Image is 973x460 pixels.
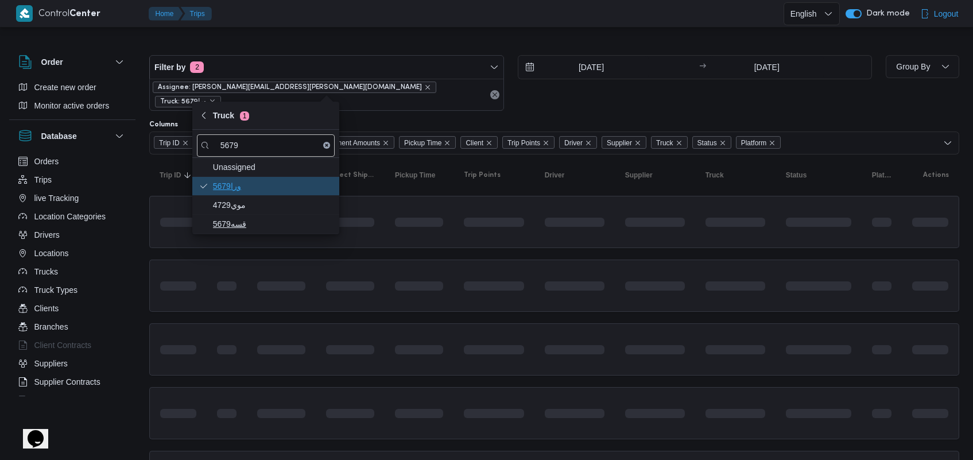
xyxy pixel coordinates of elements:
[14,78,131,96] button: Create new order
[9,78,135,119] div: Order
[872,171,891,180] span: Platform
[656,137,673,149] span: Truck
[9,152,135,401] div: Database
[34,338,92,352] span: Client Contracts
[34,173,52,187] span: Trips
[559,136,597,149] span: Driver
[488,88,502,102] button: Remove
[213,109,249,122] span: Truck
[399,136,456,149] span: Pickup Time
[14,262,131,281] button: Trucks
[507,137,540,149] span: Trip Points
[190,61,204,73] span: 2 active filters
[710,56,824,79] input: Press the down key to open a popover containing a calendar.
[181,7,212,21] button: Trips
[395,171,435,180] span: Pickup Time
[153,82,436,93] span: Assignee: ibrahim.mohamed@illa.com.eg
[149,120,178,129] label: Columns
[34,283,77,297] span: Truck Types
[294,136,394,149] span: Collect Shipment Amounts
[540,166,609,184] button: Driver
[16,5,33,22] img: X8yXhbKr1z7QwAAAABJRU5ErkJggg==
[564,137,583,149] span: Driver
[14,354,131,373] button: Suppliers
[634,140,641,146] button: Remove Supplier from selection in this group
[923,171,949,180] span: Actions
[621,166,689,184] button: Supplier
[160,171,181,180] span: Trip ID; Sorted in descending order
[158,82,422,92] span: Assignee: [PERSON_NAME][EMAIL_ADDRESS][PERSON_NAME][DOMAIN_NAME]
[404,137,441,149] span: Pickup Time
[705,171,724,180] span: Truck
[916,2,963,25] button: Logout
[486,140,493,146] button: Remove Client from selection in this group
[155,166,201,184] button: Trip IDSorted in descending order
[701,166,770,184] button: Truck
[34,99,110,113] span: Monitor active orders
[692,136,731,149] span: Status
[460,136,498,149] span: Client
[886,55,959,78] button: Group By
[14,336,131,354] button: Client Contracts
[154,136,194,149] span: Trip ID
[464,171,501,180] span: Trip Points
[14,96,131,115] button: Monitor active orders
[14,373,131,391] button: Supplier Contracts
[719,140,726,146] button: Remove Status from selection in this group
[149,7,183,21] button: Home
[502,136,555,149] span: Trip Points
[14,189,131,207] button: live Tracking
[676,140,683,146] button: Remove Truck from selection in this group
[213,160,332,174] span: Unassigned
[213,198,332,212] span: موي4729
[34,228,60,242] span: Drivers
[18,55,126,69] button: Order
[424,84,431,91] button: remove selected entity
[11,414,48,449] iframe: chat widget
[651,136,688,149] span: Truck
[607,137,632,149] span: Supplier
[154,60,185,74] span: Filter by
[602,136,646,149] span: Supplier
[14,226,131,244] button: Drivers
[34,154,59,168] span: Orders
[41,129,77,143] h3: Database
[542,140,549,146] button: Remove Trip Points from selection in this group
[150,56,503,79] button: Filter by2 active filters
[160,96,207,107] span: Truck: 5679ورا
[18,129,126,143] button: Database
[786,171,807,180] span: Status
[34,375,100,389] span: Supplier Contracts
[240,111,249,121] span: 1
[699,63,706,71] div: →
[159,137,180,149] span: Trip ID
[41,55,63,69] h3: Order
[896,62,930,71] span: Group By
[326,171,374,180] span: Collect Shipment Amounts
[736,136,781,149] span: Platform
[382,140,389,146] button: Remove Collect Shipment Amounts from selection in this group
[741,137,767,149] span: Platform
[183,171,192,180] svg: Sorted in descending order
[209,98,216,105] button: remove selected entity
[14,281,131,299] button: Truck Types
[769,140,776,146] button: Remove Platform from selection in this group
[444,140,451,146] button: Remove Pickup Time from selection in this group
[545,171,565,180] span: Driver
[14,171,131,189] button: Trips
[323,142,330,149] button: Clear input
[197,134,335,157] input: search filters
[390,166,448,184] button: Pickup Time
[697,137,717,149] span: Status
[862,9,910,18] span: Dark mode
[34,80,96,94] span: Create new order
[943,138,952,148] button: Open list of options
[466,137,483,149] span: Client
[14,244,131,262] button: Locations
[585,140,592,146] button: Remove Driver from selection in this group
[213,179,332,193] span: 5679ورا
[34,246,69,260] span: Locations
[14,391,131,409] button: Devices
[34,191,79,205] span: live Tracking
